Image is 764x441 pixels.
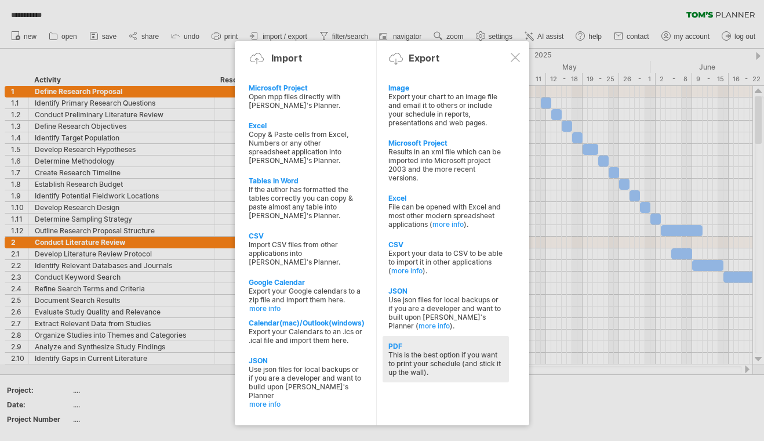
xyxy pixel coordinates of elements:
[271,52,302,64] div: Import
[388,139,503,147] div: Microsoft Project
[388,342,503,350] div: PDF
[388,84,503,92] div: Image
[249,121,363,130] div: Excel
[388,287,503,295] div: JSON
[388,240,503,249] div: CSV
[249,176,363,185] div: Tables in Word
[409,52,439,64] div: Export
[249,130,363,165] div: Copy & Paste cells from Excel, Numbers or any other spreadsheet application into [PERSON_NAME]'s ...
[388,92,503,127] div: Export your chart to an image file and email it to others or include your schedule in reports, pr...
[419,321,450,330] a: more info
[388,295,503,330] div: Use json files for local backups or if you are a developer and want to built upon [PERSON_NAME]'s...
[249,400,364,409] a: more info
[388,249,503,275] div: Export your data to CSV to be able to import it in other applications ( ).
[249,185,363,220] div: If the author has formatted the tables correctly you can copy & paste almost any table into [PERS...
[432,220,464,229] a: more info
[388,147,503,182] div: Results in an xml file which can be imported into Microsoft project 2003 and the more recent vers...
[249,304,364,313] a: more info
[391,266,423,275] a: more info
[388,203,503,229] div: File can be opened with Excel and most other modern spreadsheet applications ( ).
[388,350,503,377] div: This is the best option if you want to print your schedule (and stick it up the wall).
[388,194,503,203] div: Excel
